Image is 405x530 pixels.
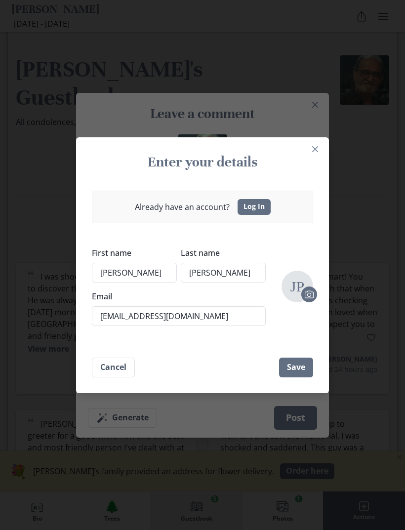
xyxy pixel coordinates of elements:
label: Last name [181,247,260,259]
button: Close [307,141,323,157]
a: Log In [238,199,271,215]
span: JP [285,275,309,297]
button: Save [279,358,313,377]
label: Email [92,290,260,302]
h3: Enter your details [100,153,305,171]
p: Already have an account? [135,201,230,213]
button: Upload photo [301,286,317,302]
button: Cancel [92,358,135,377]
label: First name [92,247,171,259]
